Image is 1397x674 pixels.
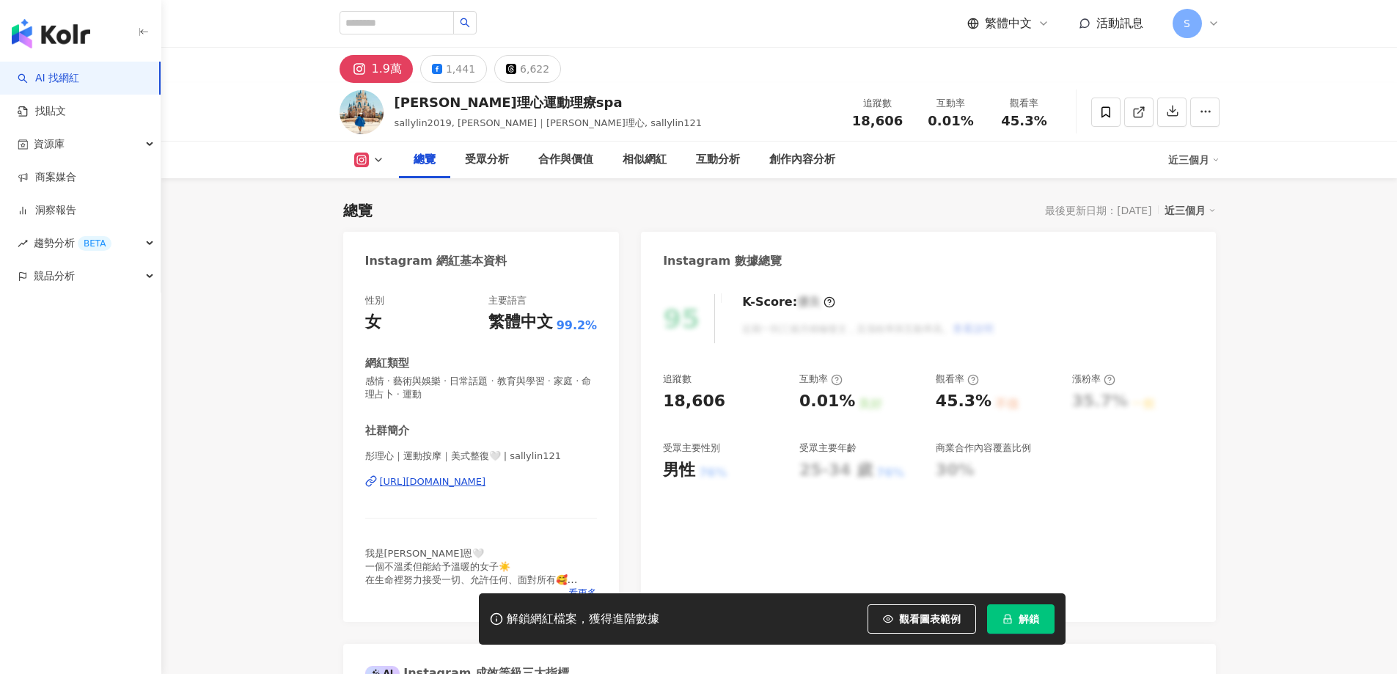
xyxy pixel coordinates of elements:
[380,475,486,488] div: [URL][DOMAIN_NAME]
[923,96,979,111] div: 互動率
[365,356,409,371] div: 網紅類型
[395,93,703,111] div: [PERSON_NAME]理心運動理療spa
[34,128,65,161] span: 資源庫
[340,55,413,83] button: 1.9萬
[520,59,549,79] div: 6,622
[365,475,598,488] a: [URL][DOMAIN_NAME]
[928,114,973,128] span: 0.01%
[799,442,857,455] div: 受眾主要年齡
[663,373,692,386] div: 追蹤數
[663,253,782,269] div: Instagram 數據總覽
[663,442,720,455] div: 受眾主要性別
[507,612,659,627] div: 解鎖網紅檔案，獲得進階數據
[34,260,75,293] span: 競品分析
[465,151,509,169] div: 受眾分析
[769,151,835,169] div: 創作內容分析
[696,151,740,169] div: 互動分析
[365,311,381,334] div: 女
[1096,16,1143,30] span: 活動訊息
[343,200,373,221] div: 總覽
[538,151,593,169] div: 合作與價值
[78,236,111,251] div: BETA
[1045,205,1151,216] div: 最後更新日期：[DATE]
[18,170,76,185] a: 商案媒合
[365,423,409,439] div: 社群簡介
[365,253,507,269] div: Instagram 網紅基本資料
[742,294,835,310] div: K-Score :
[12,19,90,48] img: logo
[395,117,703,128] span: sallylin2019, [PERSON_NAME]｜[PERSON_NAME]理心, sallylin121
[488,311,553,334] div: 繁體中文
[372,59,402,79] div: 1.9萬
[850,96,906,111] div: 追蹤數
[997,96,1052,111] div: 觀看率
[420,55,487,83] button: 1,441
[494,55,561,83] button: 6,622
[460,18,470,28] span: search
[936,442,1031,455] div: 商業合作內容覆蓋比例
[936,390,991,413] div: 45.3%
[623,151,667,169] div: 相似網紅
[799,373,843,386] div: 互動率
[365,450,598,463] span: 彤理心｜運動按摩｜美式整復🤍 | sallylin121
[1165,201,1216,220] div: 近三個月
[1072,373,1115,386] div: 漲粉率
[414,151,436,169] div: 總覽
[1168,148,1220,172] div: 近三個月
[18,71,79,86] a: searchAI 找網紅
[446,59,475,79] div: 1,441
[936,373,979,386] div: 觀看率
[987,604,1055,634] button: 解鎖
[18,104,66,119] a: 找貼文
[488,294,527,307] div: 主要語言
[18,238,28,249] span: rise
[899,613,961,625] span: 觀看圖表範例
[34,227,111,260] span: 趨勢分析
[663,459,695,482] div: 男性
[365,375,598,401] span: 感情 · 藝術與娛樂 · 日常話題 · 教育與學習 · 家庭 · 命理占卜 · 運動
[568,587,597,600] span: 看更多
[985,15,1032,32] span: 繁體中文
[852,113,903,128] span: 18,606
[1019,613,1039,625] span: 解鎖
[1184,15,1190,32] span: S
[663,390,725,413] div: 18,606
[365,294,384,307] div: 性別
[18,203,76,218] a: 洞察報告
[340,90,384,134] img: KOL Avatar
[1001,114,1046,128] span: 45.3%
[1002,614,1013,624] span: lock
[799,390,855,413] div: 0.01%
[557,318,598,334] span: 99.2%
[868,604,976,634] button: 觀看圖表範例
